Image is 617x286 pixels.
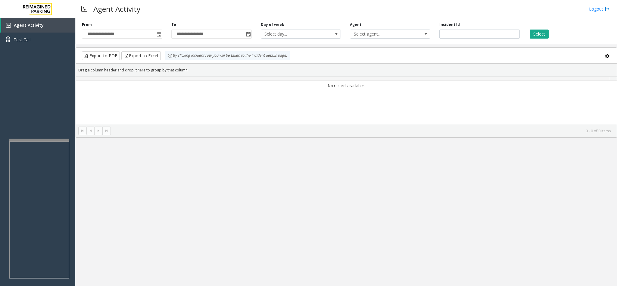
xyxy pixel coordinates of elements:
img: logout [605,6,609,12]
td: No records available. [76,80,617,91]
img: infoIcon.svg [168,53,173,58]
button: Export to PDF [82,51,120,60]
label: Agent [350,22,361,27]
img: pageIcon [81,2,87,16]
span: Test Call [14,36,30,43]
div: Drag a column header and drop it here to group by that column [76,65,617,75]
span: Select agent... [350,30,414,38]
div: By clicking Incident row you will be taken to the incident details page. [165,51,290,60]
label: Day of week [261,22,284,27]
a: Agent Activity [1,18,75,33]
span: Select day... [261,30,325,38]
label: Incident Id [439,22,460,27]
kendo-pager-info: 0 - 0 of 0 items [114,128,611,134]
button: Select [530,30,549,39]
span: Agent Activity [14,22,44,28]
a: Logout [589,6,609,12]
img: 'icon' [6,23,11,28]
span: NO DATA FOUND [350,30,430,39]
div: Data table [76,77,617,124]
h3: Agent Activity [90,2,143,16]
label: From [82,22,92,27]
span: Toggle popup [155,30,162,38]
span: Toggle popup [245,30,251,38]
label: To [171,22,176,27]
button: Export to Excel [121,51,161,60]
